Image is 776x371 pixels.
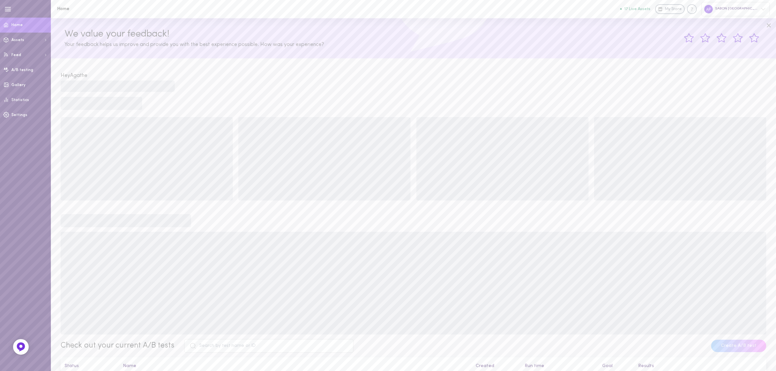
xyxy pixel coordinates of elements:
span: Hey Agathe [61,73,87,78]
div: SABON [GEOGRAPHIC_DATA] [701,2,770,16]
span: Assets [11,38,24,42]
button: Create A/B test [711,340,766,352]
span: My Store [665,7,682,12]
span: Feed [11,53,21,57]
h1: Home [57,7,165,11]
button: 17 Live Assets [620,7,650,11]
img: Feedback Button [16,342,26,352]
span: We value your feedback! [65,29,169,39]
a: Create A/B test [711,343,766,348]
span: Check out your current A/B tests [61,342,174,349]
a: 17 Live Assets [620,7,655,11]
input: Search by test name or ID [184,339,353,353]
span: A/B testing [11,68,33,72]
span: Gallery [11,83,25,87]
span: Statistics [11,98,29,102]
div: Knowledge center [687,4,697,14]
span: Home [11,23,23,27]
a: My Store [655,4,685,14]
span: Your feedback helps us improve and provide you with the best experience possible. How was your ex... [65,42,324,47]
span: Settings [11,113,27,117]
